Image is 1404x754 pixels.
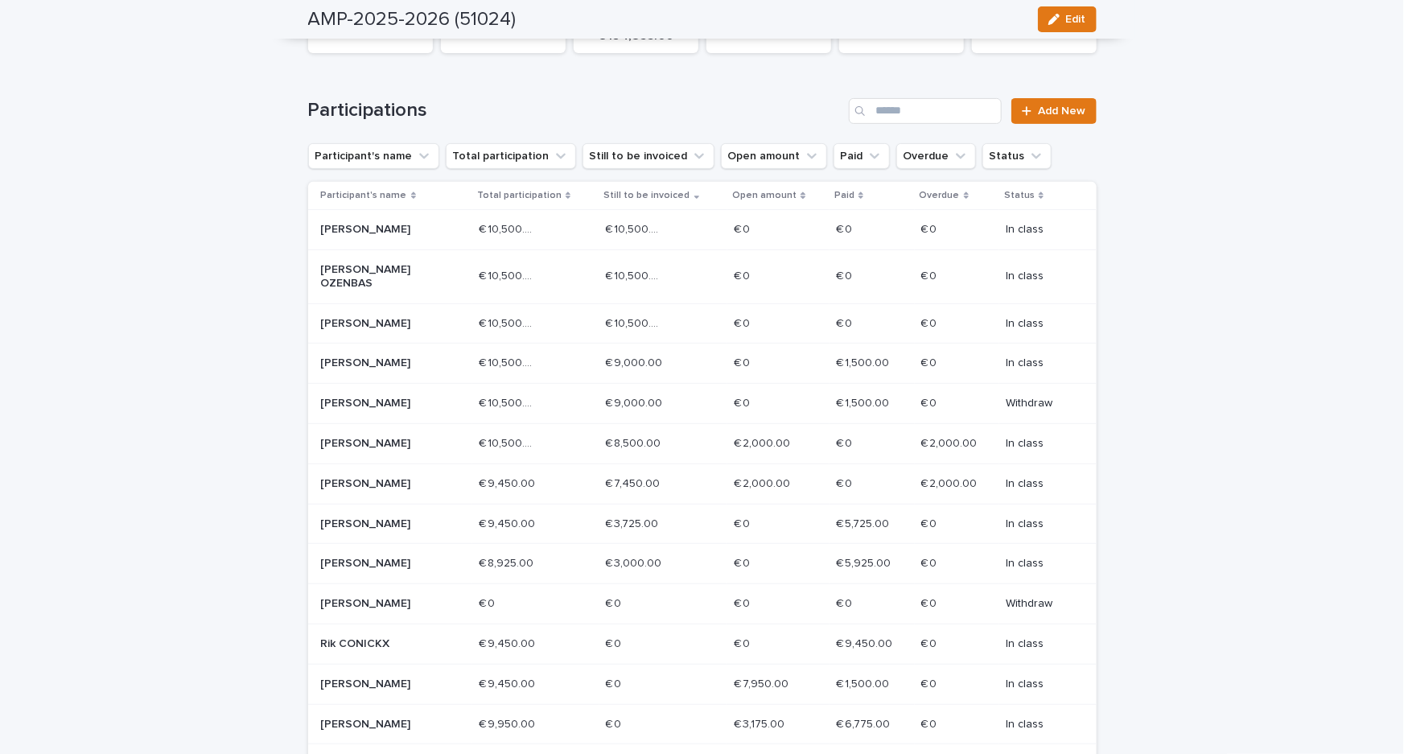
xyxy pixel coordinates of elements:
[606,314,666,331] p: € 10,500.00
[583,143,714,169] button: Still to be invoiced
[606,634,625,651] p: € 0
[321,477,436,491] p: [PERSON_NAME]
[834,143,890,169] button: Paid
[321,356,436,370] p: [PERSON_NAME]
[479,514,538,531] p: € 9,450.00
[321,397,436,410] p: [PERSON_NAME]
[308,210,1097,250] tr: [PERSON_NAME]€ 10,500.00€ 10,500.00 € 10,500.00€ 10,500.00 € 0€ 0 € 0€ 0 € 0€ 0 In class
[308,664,1097,704] tr: [PERSON_NAME]€ 9,450.00€ 9,450.00 € 0€ 0 € 7,950.00€ 7,950.00 € 1,500.00€ 1,500.00 € 0€ 0 In class
[1006,477,1070,491] p: In class
[308,504,1097,544] tr: [PERSON_NAME]€ 9,450.00€ 9,450.00 € 3,725.00€ 3,725.00 € 0€ 0 € 5,725.00€ 5,725.00 € 0€ 0 In class
[734,674,792,691] p: € 7,950.00
[308,99,843,122] h1: Participations
[921,674,941,691] p: € 0
[896,143,976,169] button: Overdue
[834,187,854,204] p: Paid
[734,353,753,370] p: € 0
[836,393,892,410] p: € 1,500.00
[321,223,436,237] p: [PERSON_NAME]
[734,634,753,651] p: € 0
[836,434,855,451] p: € 0
[606,474,664,491] p: € 7,450.00
[606,674,625,691] p: € 0
[836,266,855,283] p: € 0
[734,314,753,331] p: € 0
[321,637,436,651] p: Rik CONICKX
[734,474,793,491] p: € 2,000.00
[308,249,1097,303] tr: [PERSON_NAME] OZENBAS€ 10,500.00€ 10,500.00 € 10,500.00€ 10,500.00 € 0€ 0 € 0€ 0 € 0€ 0 In class
[606,266,666,283] p: € 10,500.00
[734,393,753,410] p: € 0
[1006,437,1070,451] p: In class
[606,514,662,531] p: € 3,725.00
[606,393,666,410] p: € 9,000.00
[836,514,892,531] p: € 5,725.00
[836,554,894,571] p: € 5,925.00
[734,266,753,283] p: € 0
[479,434,539,451] p: € 10,500.00
[446,143,576,169] button: Total participation
[920,187,960,204] p: Overdue
[308,584,1097,624] tr: [PERSON_NAME]€ 0€ 0 € 0€ 0 € 0€ 0 € 0€ 0 € 0€ 0 Withdraw
[1006,718,1070,731] p: In class
[836,674,892,691] p: € 1,500.00
[321,557,436,571] p: [PERSON_NAME]
[308,8,517,31] h2: AMP-2025-2026 (51024)
[321,517,436,531] p: [PERSON_NAME]
[734,554,753,571] p: € 0
[479,266,539,283] p: € 10,500.00
[734,434,793,451] p: € 2,000.00
[734,715,788,731] p: € 3,175.00
[479,474,538,491] p: € 9,450.00
[1039,105,1086,117] span: Add New
[321,597,436,611] p: [PERSON_NAME]
[1038,6,1097,32] button: Edit
[734,220,753,237] p: € 0
[921,514,941,531] p: € 0
[982,143,1052,169] button: Status
[308,624,1097,664] tr: Rik CONICKX€ 9,450.00€ 9,450.00 € 0€ 0 € 0€ 0 € 9,450.00€ 9,450.00 € 0€ 0 In class
[1006,397,1070,410] p: Withdraw
[308,143,439,169] button: Participant's name
[606,220,666,237] p: € 10,500.00
[321,317,436,331] p: [PERSON_NAME]
[308,384,1097,424] tr: [PERSON_NAME]€ 10,500.00€ 10,500.00 € 9,000.00€ 9,000.00 € 0€ 0 € 1,500.00€ 1,500.00 € 0€ 0 Withdraw
[479,220,539,237] p: € 10,500.00
[921,266,941,283] p: € 0
[479,674,538,691] p: € 9,450.00
[849,98,1002,124] input: Search
[479,353,539,370] p: € 10,500.00
[1006,356,1070,370] p: In class
[921,554,941,571] p: € 0
[321,718,436,731] p: [PERSON_NAME]
[732,187,797,204] p: Open amount
[1006,597,1070,611] p: Withdraw
[1006,517,1070,531] p: In class
[479,634,538,651] p: € 9,450.00
[921,474,981,491] p: € 2,000.00
[308,303,1097,344] tr: [PERSON_NAME]€ 10,500.00€ 10,500.00 € 10,500.00€ 10,500.00 € 0€ 0 € 0€ 0 € 0€ 0 In class
[1006,270,1070,283] p: In class
[1006,557,1070,571] p: In class
[477,187,562,204] p: Total participation
[921,634,941,651] p: € 0
[836,474,855,491] p: € 0
[479,715,538,731] p: € 9,950.00
[721,143,827,169] button: Open amount
[734,514,753,531] p: € 0
[734,594,753,611] p: € 0
[836,353,892,370] p: € 1,500.00
[836,220,855,237] p: € 0
[921,353,941,370] p: € 0
[321,678,436,691] p: [PERSON_NAME]
[921,393,941,410] p: € 0
[308,344,1097,384] tr: [PERSON_NAME]€ 10,500.00€ 10,500.00 € 9,000.00€ 9,000.00 € 0€ 0 € 1,500.00€ 1,500.00 € 0€ 0 In class
[479,594,498,611] p: € 0
[921,314,941,331] p: € 0
[606,594,625,611] p: € 0
[604,187,690,204] p: Still to be invoiced
[606,715,625,731] p: € 0
[479,314,539,331] p: € 10,500.00
[921,715,941,731] p: € 0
